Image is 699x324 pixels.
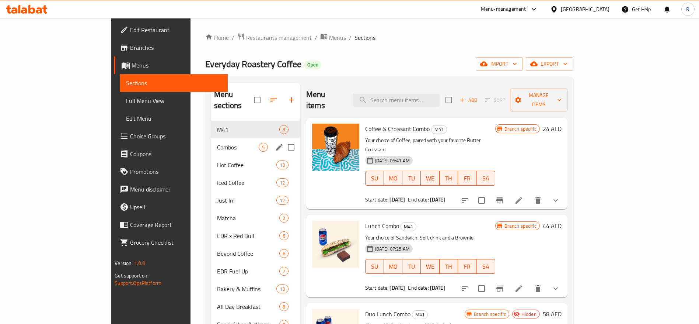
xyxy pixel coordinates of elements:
a: Upsell [114,198,228,216]
a: Choice Groups [114,127,228,145]
div: items [276,178,288,187]
span: Branches [130,43,222,52]
div: EDR Fuel Up7 [211,262,300,280]
button: MO [384,259,402,274]
span: import [482,59,517,69]
a: Menu disclaimer [114,180,228,198]
span: Menus [132,61,222,70]
h6: 58 AED [543,309,562,319]
li: / [232,33,234,42]
div: EDR x Red Bull6 [211,227,300,245]
span: Full Menu View [126,96,222,105]
button: TU [402,171,421,186]
span: Add [458,96,478,104]
a: Coverage Report [114,216,228,234]
span: 8 [280,303,288,310]
div: Bakery & Muffins [217,285,276,293]
span: 2 [280,215,288,222]
div: Hot Coffee13 [211,156,300,174]
span: Edit Restaurant [130,25,222,34]
div: items [259,143,268,152]
span: End date: [408,283,429,293]
div: Just In! [217,196,276,205]
span: Restaurants management [246,33,312,42]
span: Sort sections [265,91,283,109]
button: sort-choices [456,280,474,297]
span: Sections [126,79,222,87]
button: delete [529,280,547,297]
span: WE [424,173,436,184]
b: [DATE] [430,283,445,293]
span: Branch specific [471,311,509,318]
button: edit [274,142,285,153]
div: Beyond Coffee [217,249,279,258]
span: WE [424,261,436,272]
span: Select to update [474,193,489,208]
div: Bakery & Muffins13 [211,280,300,298]
span: MO [387,261,399,272]
button: TH [440,171,458,186]
p: Your choice of Coffee, paired with your favorite Butter Croissant [365,136,495,154]
span: Branch specific [501,125,539,132]
span: Coffee & Croissant Combo [365,123,430,134]
span: Combos [217,143,259,152]
span: 13 [277,286,288,293]
button: Add [457,94,480,106]
span: 13 [277,162,288,169]
span: 6 [280,250,288,257]
div: Combos5edit [211,138,300,156]
div: M41 [217,125,279,134]
button: MO [384,171,402,186]
nav: breadcrumb [205,33,573,42]
button: delete [529,192,547,209]
span: Coupons [130,149,222,158]
span: End date: [408,195,429,204]
span: FR [461,261,473,272]
div: items [279,302,289,311]
span: All Day Breakfast [217,302,279,311]
span: Everyday Roastery Coffee [205,56,301,72]
svg: Show Choices [551,284,560,293]
button: SA [476,171,495,186]
span: Choice Groups [130,132,222,141]
h2: Menu sections [214,89,254,111]
svg: Show Choices [551,196,560,205]
span: Promotions [130,167,222,176]
span: TU [405,261,418,272]
span: Get support on: [115,271,148,280]
div: [GEOGRAPHIC_DATA] [561,5,609,13]
a: Edit Restaurant [114,21,228,39]
div: items [276,161,288,169]
img: Lunch Combo [312,221,359,268]
span: Menu disclaimer [130,185,222,194]
span: 3 [280,126,288,133]
span: [DATE] 06:41 AM [372,157,413,164]
span: Lunch Combo [365,220,399,231]
span: EDR Fuel Up [217,267,279,276]
span: Select section [441,92,457,108]
span: TU [405,173,418,184]
span: MO [387,173,399,184]
span: Edit Menu [126,114,222,123]
span: 12 [277,179,288,186]
span: Hidden [518,311,539,318]
a: Branches [114,39,228,56]
div: items [279,125,289,134]
div: M413 [211,121,300,138]
button: Manage items [510,89,567,111]
button: show more [547,192,565,209]
span: Version: [115,258,133,268]
b: [DATE] [430,195,445,204]
div: EDR x Red Bull [217,231,279,240]
a: Menus [320,33,346,42]
li: / [349,33,352,42]
span: Upsell [130,203,222,211]
div: Menu-management [481,5,526,14]
div: Just In!12 [211,192,300,209]
a: Promotions [114,163,228,180]
span: 1.0.0 [134,258,146,268]
span: Start date: [365,195,389,204]
button: WE [421,171,439,186]
h6: 44 AED [543,221,562,231]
